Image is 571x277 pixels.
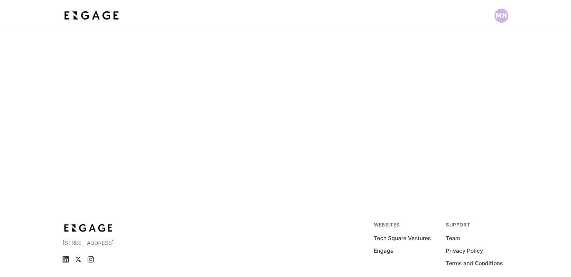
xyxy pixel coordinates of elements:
[446,222,508,228] div: Support
[446,234,460,242] a: Team
[446,259,503,267] a: Terms and Conditions
[374,234,431,242] a: Tech Square Ventures
[75,256,81,263] a: X (Twitter)
[374,222,436,228] div: Websites
[494,9,508,23] img: Profile picture of Maddie Harper
[63,222,114,234] img: bdf1fb74-1727-4ba0-a5bd-bc74ae9fc70b.jpeg
[494,9,508,23] button: Open profile menu
[446,247,483,255] a: Privacy Policy
[63,256,69,263] a: LinkedIn
[63,256,198,263] ul: Social media
[88,256,94,263] a: Instagram
[374,247,393,255] a: Engage
[63,9,120,23] img: bdf1fb74-1727-4ba0-a5bd-bc74ae9fc70b.jpeg
[63,239,198,247] p: [STREET_ADDRESS]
